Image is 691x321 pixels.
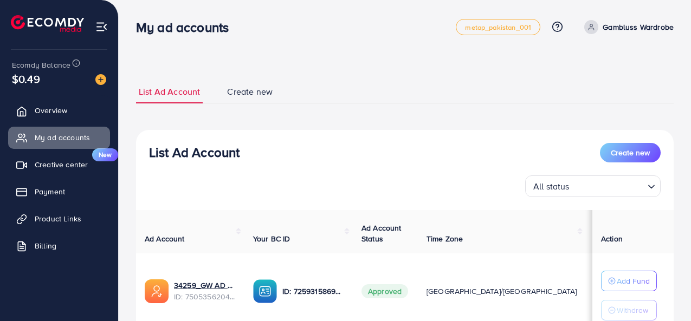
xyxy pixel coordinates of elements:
img: logo [11,15,84,32]
img: image [95,74,106,85]
span: Ad Account [145,233,185,244]
h3: My ad accounts [136,19,237,35]
span: Time Zone [427,233,463,244]
a: Creative centerNew [8,154,110,175]
span: $0.49 [12,71,40,87]
div: <span class='underline'>34259_GW AD ACCOUNT 2_1747477225904</span></br>7505356204315885586 [174,280,236,302]
a: Gambluss Wardrobe [580,20,674,34]
span: metap_pakistan_001 [465,24,531,31]
span: Approved [361,284,408,298]
h3: List Ad Account [149,145,240,160]
iframe: Chat [454,46,683,313]
span: Ecomdy Balance [12,60,70,70]
span: Product Links [35,213,81,224]
a: Overview [8,100,110,121]
p: Gambluss Wardrobe [603,21,674,34]
img: ic-ba-acc.ded83a64.svg [253,279,277,303]
a: Payment [8,181,110,202]
span: Overview [35,105,67,116]
img: ic-ads-acc.e4c84228.svg [145,279,169,303]
span: [GEOGRAPHIC_DATA]/[GEOGRAPHIC_DATA] [427,286,577,297]
a: 34259_GW AD ACCOUNT 2_1747477225904 [174,280,236,291]
span: List Ad Account [139,86,200,98]
a: My ad accounts [8,127,110,148]
span: Billing [35,240,56,251]
span: ID: 7505356204315885586 [174,291,236,302]
span: My ad accounts [35,132,90,143]
p: ID: 7259315869057204225 [282,285,344,298]
span: Creative center [35,159,88,170]
span: New [92,148,118,161]
span: Create new [227,86,273,98]
img: menu [95,21,108,33]
a: metap_pakistan_001 [456,19,540,35]
a: Billing [8,235,110,257]
span: Payment [35,186,65,197]
span: Ad Account Status [361,222,402,244]
a: Product Links [8,208,110,230]
span: Your BC ID [253,233,290,244]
